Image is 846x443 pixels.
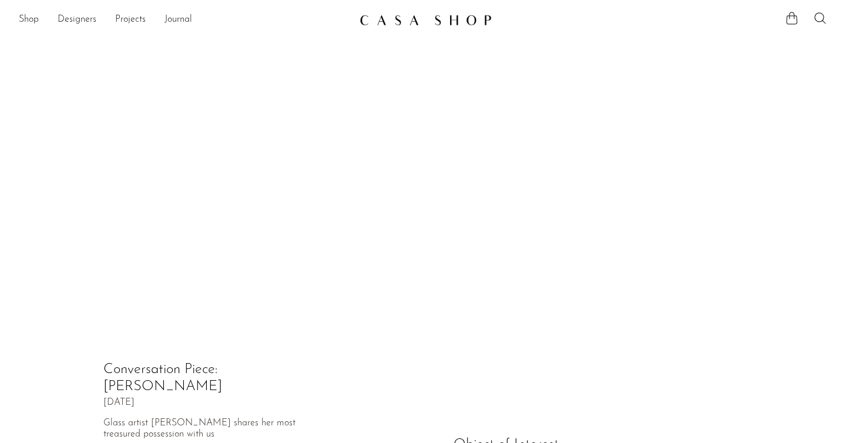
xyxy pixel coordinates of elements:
a: Shop [19,12,39,28]
p: Glass artist [PERSON_NAME] shares her most treasured possession with us [103,418,329,440]
a: Journal [164,12,192,28]
span: [DATE] [103,398,135,408]
a: Projects [115,12,146,28]
ul: NEW HEADER MENU [19,10,350,30]
a: Conversation Piece: [PERSON_NAME] [103,363,222,394]
nav: Desktop navigation [19,10,350,30]
a: Designers [58,12,96,28]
